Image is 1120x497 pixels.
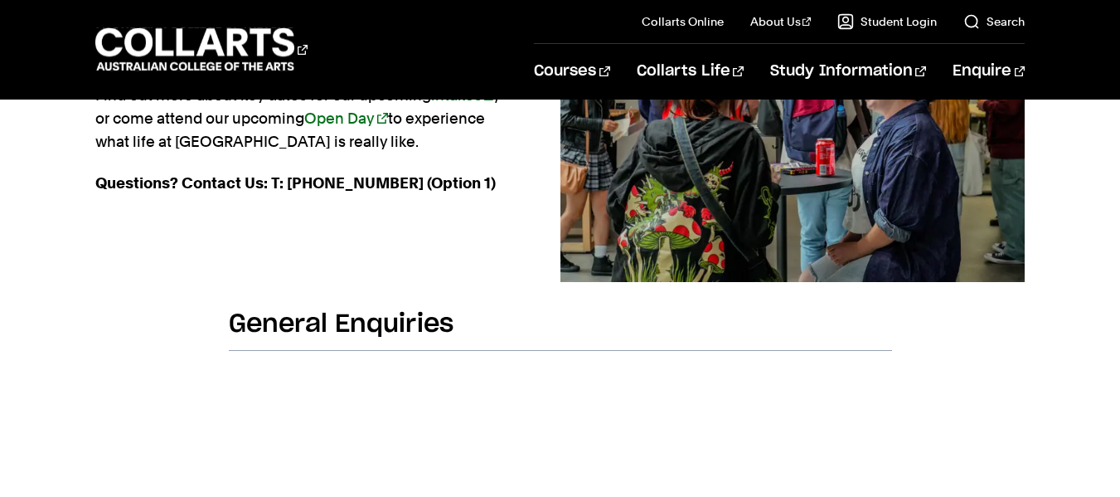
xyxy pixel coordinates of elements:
[837,13,937,30] a: Student Login
[963,13,1025,30] a: Search
[953,44,1025,99] a: Enquire
[534,44,609,99] a: Courses
[770,44,926,99] a: Study Information
[431,86,495,104] a: intakes
[642,13,724,30] a: Collarts Online
[750,13,812,30] a: About Us
[95,174,496,192] strong: Questions? Contact Us: T: [PHONE_NUMBER] (Option 1)
[304,110,388,127] a: Open Day
[637,44,744,99] a: Collarts Life
[95,26,308,73] div: Go to homepage
[229,309,892,351] h2: General Enquiries
[95,84,507,153] p: Find out more about key dates for our upcoming , or come attend our upcoming to experience what l...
